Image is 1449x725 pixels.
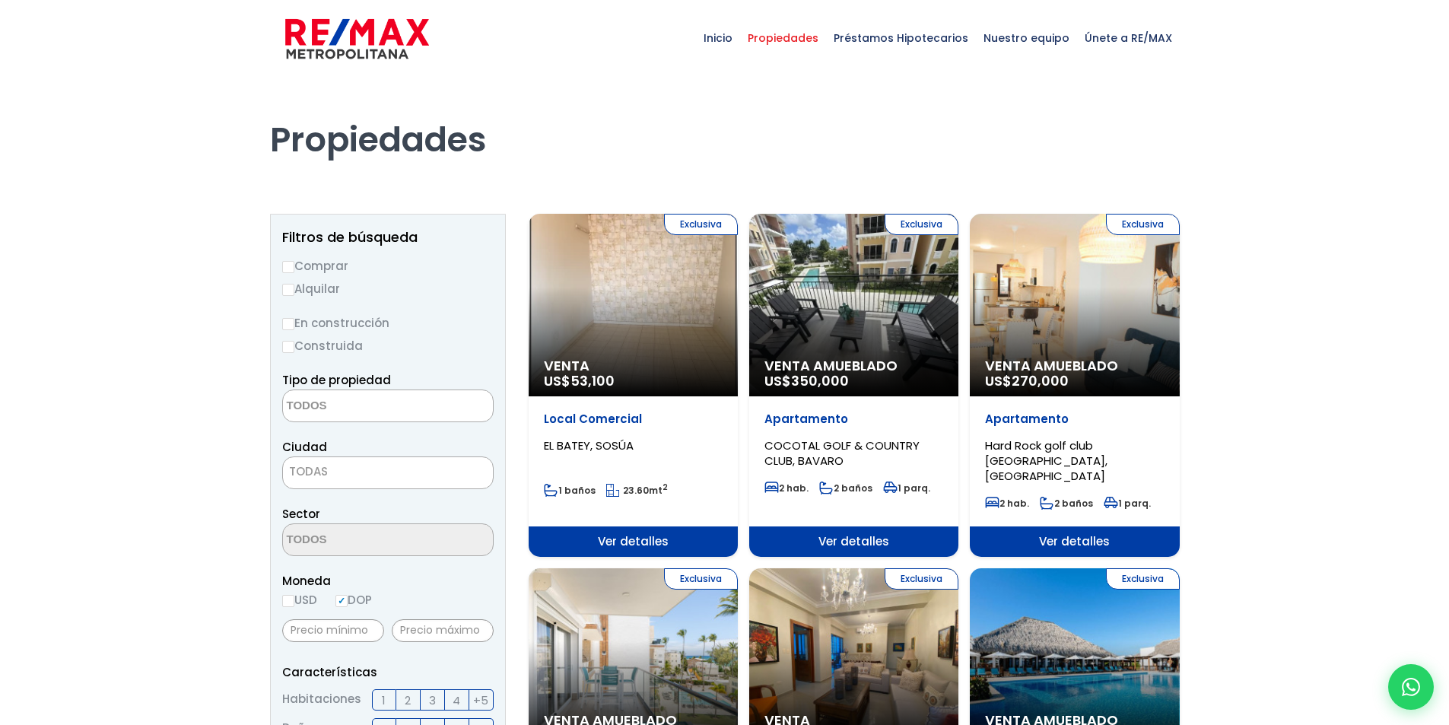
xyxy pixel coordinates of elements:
[283,390,431,423] textarea: Search
[282,336,494,355] label: Construida
[819,482,872,494] span: 2 baños
[791,371,849,390] span: 350,000
[606,484,668,497] span: mt
[985,497,1029,510] span: 2 hab.
[282,372,391,388] span: Tipo de propiedad
[282,230,494,245] h2: Filtros de búsqueda
[1077,15,1180,61] span: Únete a RE/MAX
[289,463,328,479] span: TODAS
[623,484,649,497] span: 23.60
[664,214,738,235] span: Exclusiva
[544,437,634,453] span: EL BATEY, SOSÚA
[826,15,976,61] span: Préstamos Hipotecarios
[1106,214,1180,235] span: Exclusiva
[544,371,615,390] span: US$
[764,358,943,374] span: Venta Amueblado
[663,482,668,493] sup: 2
[429,691,436,710] span: 3
[749,214,958,557] a: Exclusiva Venta Amueblado US$350,000 Apartamento COCOTAL GOLF & COUNTRY CLUB, BAVARO 2 hab. 2 bañ...
[282,590,317,609] label: USD
[529,526,738,557] span: Ver detalles
[570,371,615,390] span: 53,100
[970,214,1179,557] a: Exclusiva Venta Amueblado US$270,000 Apartamento Hard Rock golf club [GEOGRAPHIC_DATA], [GEOGRAPH...
[282,595,294,607] input: USD
[1012,371,1069,390] span: 270,000
[985,371,1069,390] span: US$
[1104,497,1151,510] span: 1 parq.
[664,568,738,590] span: Exclusiva
[335,595,348,607] input: DOP
[544,412,723,427] p: Local Comercial
[405,691,411,710] span: 2
[453,691,460,710] span: 4
[885,214,958,235] span: Exclusiva
[764,412,943,427] p: Apartamento
[392,619,494,642] input: Precio máximo
[749,526,958,557] span: Ver detalles
[282,256,494,275] label: Comprar
[985,358,1164,374] span: Venta Amueblado
[885,568,958,590] span: Exclusiva
[285,16,429,62] img: remax-metropolitana-logo
[529,214,738,557] a: Exclusiva Venta US$53,100 Local Comercial EL BATEY, SOSÚA 1 baños 23.60mt2 Ver detalles
[335,590,372,609] label: DOP
[282,261,294,273] input: Comprar
[282,456,494,489] span: TODAS
[282,619,384,642] input: Precio mínimo
[283,461,493,482] span: TODAS
[764,371,849,390] span: US$
[282,279,494,298] label: Alquilar
[282,439,327,455] span: Ciudad
[282,506,320,522] span: Sector
[282,571,494,590] span: Moneda
[473,691,488,710] span: +5
[282,318,294,330] input: En construcción
[976,15,1077,61] span: Nuestro equipo
[270,77,1180,161] h1: Propiedades
[282,341,294,353] input: Construida
[382,691,386,710] span: 1
[282,284,294,296] input: Alquilar
[1106,568,1180,590] span: Exclusiva
[282,663,494,682] p: Características
[970,526,1179,557] span: Ver detalles
[985,437,1107,484] span: Hard Rock golf club [GEOGRAPHIC_DATA], [GEOGRAPHIC_DATA]
[696,15,740,61] span: Inicio
[282,313,494,332] label: En construcción
[883,482,930,494] span: 1 parq.
[544,358,723,374] span: Venta
[740,15,826,61] span: Propiedades
[282,689,361,711] span: Habitaciones
[283,524,431,557] textarea: Search
[764,482,809,494] span: 2 hab.
[544,484,596,497] span: 1 baños
[764,437,920,469] span: COCOTAL GOLF & COUNTRY CLUB, BAVARO
[985,412,1164,427] p: Apartamento
[1040,497,1093,510] span: 2 baños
